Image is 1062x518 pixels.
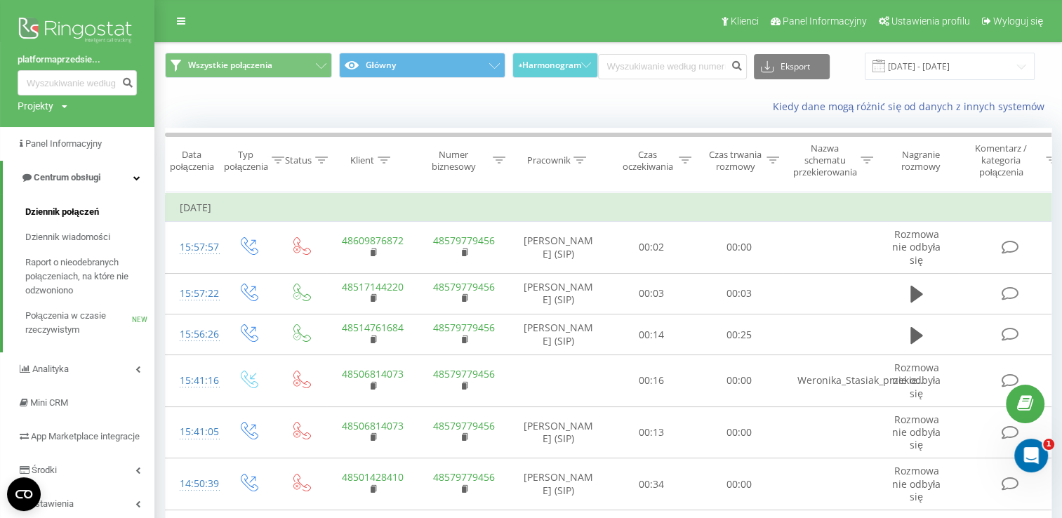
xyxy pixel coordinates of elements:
[18,53,137,67] a: platformaprzedsie...
[32,364,69,374] span: Analityka
[512,53,597,78] button: Harmonogram
[166,149,218,173] div: Data połączenia
[342,280,404,293] a: 48517144220
[731,15,759,27] span: Klienci
[342,419,404,432] a: 48506814073
[696,273,783,314] td: 00:03
[892,361,941,399] span: Rozmowa nie odbyła się
[433,234,495,247] a: 48579779456
[34,172,100,182] span: Centrum obsługi
[620,149,675,173] div: Czas oczekiwania
[608,222,696,274] td: 00:02
[25,225,154,250] a: Dziennik wiadomości
[608,406,696,458] td: 00:13
[339,53,506,78] button: Główny
[892,227,941,266] span: Rozmowa nie odbyła się
[708,149,763,173] div: Czas trwania rozmowy
[285,154,312,166] div: Status
[433,367,495,380] a: 48579779456
[25,199,154,225] a: Dziennik połączeń
[510,314,608,355] td: [PERSON_NAME] (SIP)
[433,321,495,334] a: 48579779456
[25,303,154,343] a: Połączenia w czasie rzeczywistymNEW
[1014,439,1048,472] iframe: Intercom live chat
[29,498,74,509] span: Ustawienia
[180,470,208,498] div: 14:50:39
[25,309,132,337] span: Połączenia w czasie rzeczywistym
[696,355,783,407] td: 00:00
[510,273,608,314] td: [PERSON_NAME] (SIP)
[522,60,581,70] span: Harmonogram
[25,250,154,303] a: Raport o nieodebranych połączeniach, na które nie odzwoniono
[783,15,867,27] span: Panel Informacyjny
[510,458,608,510] td: [PERSON_NAME] (SIP)
[892,464,941,503] span: Rozmowa nie odbyła się
[30,397,68,408] span: Mini CRM
[433,470,495,484] a: 48579779456
[31,431,140,441] span: App Marketplace integracje
[3,161,154,194] a: Centrum obsługi
[797,373,926,387] span: Weronika_Stasiak_przekie...
[510,222,608,274] td: [PERSON_NAME] (SIP)
[25,205,99,219] span: Dziennik połączeń
[165,53,332,78] button: Wszystkie połączenia
[180,321,208,348] div: 15:56:26
[608,314,696,355] td: 00:14
[696,458,783,510] td: 00:00
[608,273,696,314] td: 00:03
[342,470,404,484] a: 48501428410
[18,99,53,113] div: Projekty
[7,477,41,511] button: Open CMP widget
[754,54,830,79] button: Eksport
[891,15,970,27] span: Ustawienia profilu
[180,367,208,394] div: 15:41:16
[696,406,783,458] td: 00:00
[793,142,857,178] div: Nazwa schematu przekierowania
[526,154,570,166] div: Pracownik
[342,234,404,247] a: 48609876872
[25,138,102,149] span: Panel Informacyjny
[887,149,955,173] div: Nagranie rozmowy
[224,149,268,173] div: Typ połączenia
[418,149,490,173] div: Numer biznesowy
[598,54,747,79] input: Wyszukiwanie według numeru
[25,230,110,244] span: Dziennik wiadomości
[342,367,404,380] a: 48506814073
[433,419,495,432] a: 48579779456
[32,465,57,475] span: Środki
[608,355,696,407] td: 00:16
[510,406,608,458] td: [PERSON_NAME] (SIP)
[180,418,208,446] div: 15:41:05
[1043,439,1054,450] span: 1
[350,154,374,166] div: Klient
[993,15,1043,27] span: Wyloguj się
[960,142,1042,178] div: Komentarz / kategoria połączenia
[188,60,272,71] span: Wszystkie połączenia
[696,222,783,274] td: 00:00
[696,314,783,355] td: 00:25
[433,280,495,293] a: 48579779456
[180,280,208,307] div: 15:57:22
[772,100,1051,113] a: Kiedy dane mogą różnić się od danych z innych systemów
[342,321,404,334] a: 48514761684
[892,413,941,451] span: Rozmowa nie odbyła się
[18,14,137,49] img: Ringostat logo
[18,70,137,95] input: Wyszukiwanie według numeru
[608,458,696,510] td: 00:34
[180,234,208,261] div: 15:57:57
[25,255,147,298] span: Raport o nieodebranych połączeniach, na które nie odzwoniono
